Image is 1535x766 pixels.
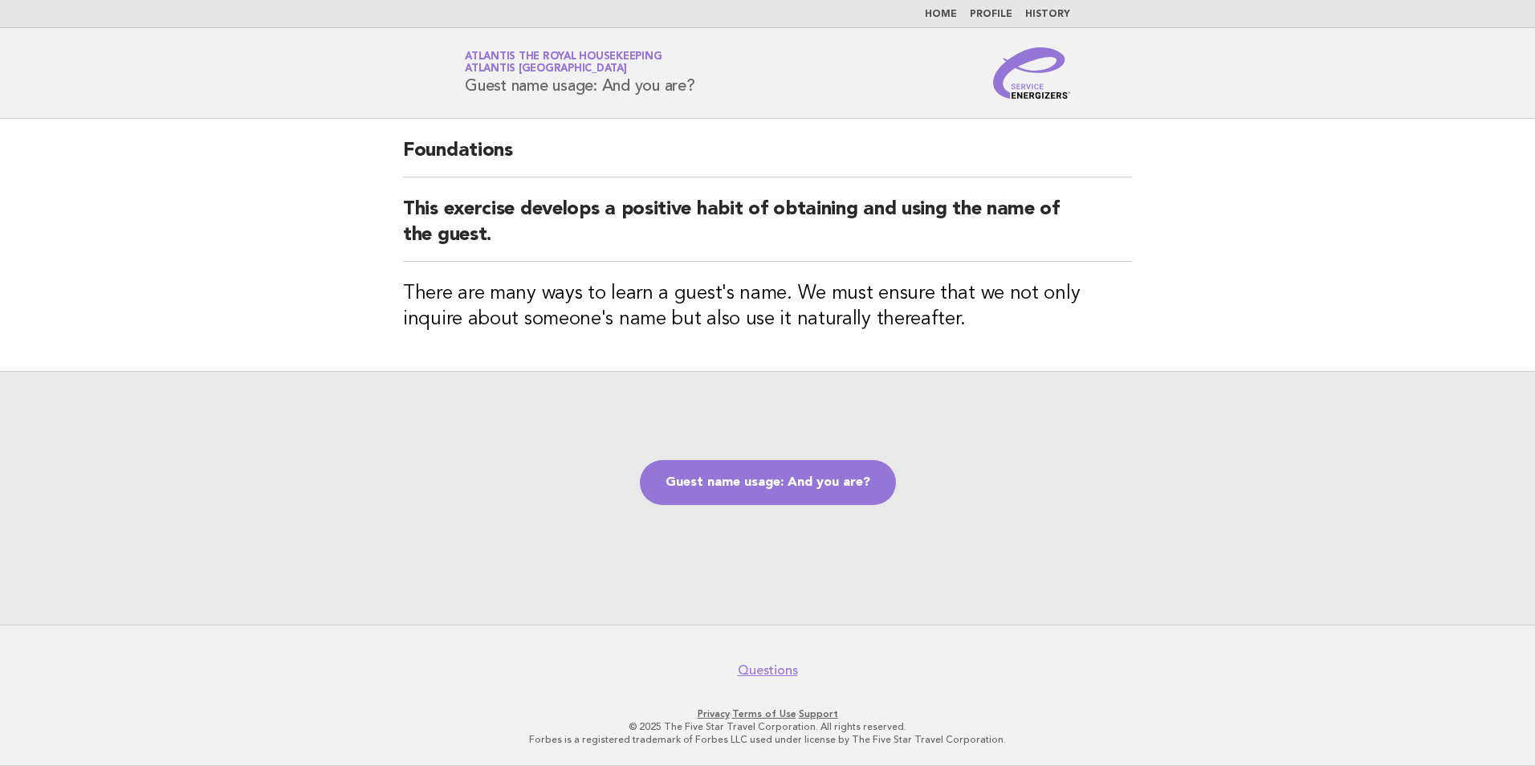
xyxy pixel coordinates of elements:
[970,10,1012,19] a: Profile
[738,662,798,678] a: Questions
[276,733,1259,746] p: Forbes is a registered trademark of Forbes LLC used under license by The Five Star Travel Corpora...
[465,52,695,94] h1: Guest name usage: And you are?
[698,708,730,719] a: Privacy
[276,707,1259,720] p: · ·
[403,138,1132,177] h2: Foundations
[640,460,896,505] a: Guest name usage: And you are?
[403,197,1132,262] h2: This exercise develops a positive habit of obtaining and using the name of the guest.
[1025,10,1070,19] a: History
[465,64,627,75] span: Atlantis [GEOGRAPHIC_DATA]
[403,281,1132,332] h3: There are many ways to learn a guest's name. We must ensure that we not only inquire about someon...
[925,10,957,19] a: Home
[465,51,662,74] a: Atlantis the Royal HousekeepingAtlantis [GEOGRAPHIC_DATA]
[732,708,796,719] a: Terms of Use
[799,708,838,719] a: Support
[993,47,1070,99] img: Service Energizers
[276,720,1259,733] p: © 2025 The Five Star Travel Corporation. All rights reserved.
